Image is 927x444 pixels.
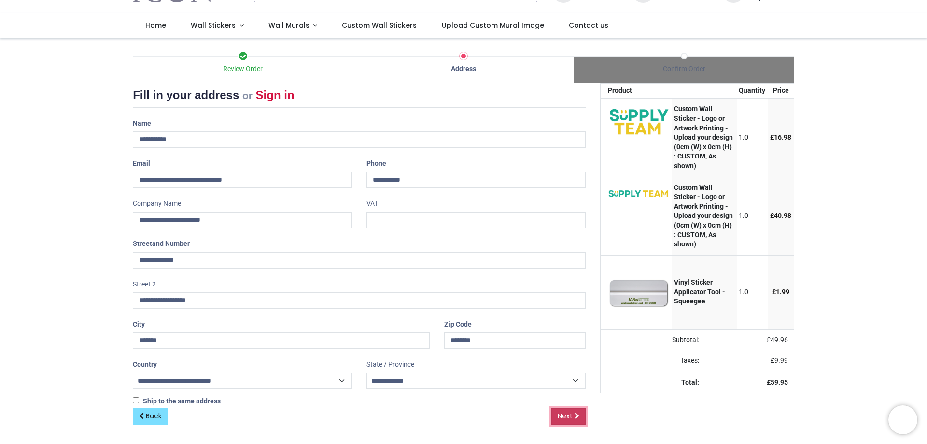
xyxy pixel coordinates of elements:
[768,84,794,98] th: Price
[133,408,168,425] a: Back
[674,278,725,305] strong: Vinyl Sticker Applicator Tool - Squeegee
[776,288,789,296] span: 1.99
[739,133,765,143] div: 1.0
[353,64,574,74] div: Address
[145,20,166,30] span: Home
[601,84,672,98] th: Product
[342,20,417,30] span: Custom Wall Stickers
[133,64,353,74] div: Review Order
[774,133,791,141] span: 16.98
[739,287,765,297] div: 1.0
[133,196,181,212] label: Company Name
[444,316,472,333] label: Zip Code
[674,105,733,170] strong: Custom Wall Sticker - Logo or Artwork Printing - Upload your design (0cm (W) x 0cm (H) : CUSTOM, ...
[601,329,705,351] td: Subtotal:
[133,156,150,172] label: Email
[133,88,239,101] span: Fill in your address
[558,411,573,421] span: Next
[608,183,670,204] img: xF2yckAAAAGSURBVAMAYkGtIHbSUX0AAAAASUVORK5CYII=
[152,240,190,247] span: and Number
[366,196,378,212] label: VAT
[767,336,788,344] span: £
[739,211,765,221] div: 1.0
[767,378,788,386] strong: £
[256,13,330,38] a: Wall Murals
[774,212,791,219] span: 40.98
[242,90,253,101] small: or
[551,408,586,425] a: Next
[256,88,295,101] a: Sign in
[178,13,256,38] a: Wall Stickers
[774,357,788,364] span: 9.99
[608,104,670,138] img: llIdRgAAAAZJREFUAwDaK9Q8AajnDgAAAABJRU5ErkJggg==
[772,288,789,296] span: £
[674,184,733,248] strong: Custom Wall Sticker - Logo or Artwork Printing - Upload your design (0cm (W) x 0cm (H) : CUSTOM, ...
[191,20,236,30] span: Wall Stickers
[133,357,157,373] label: Country
[133,236,190,252] label: Street
[133,115,151,132] label: Name
[133,316,145,333] label: City
[888,405,917,434] iframe: Brevo live chat
[366,156,386,172] label: Phone
[146,411,162,421] span: Back
[770,212,791,219] span: £
[608,261,670,323] img: [ALIB_APPLICATOR] Vinyl Sticker Applicator Tool - Squeegee
[771,357,788,364] span: £
[771,336,788,344] span: 49.96
[133,276,156,293] label: Street 2
[442,20,544,30] span: Upload Custom Mural Image
[770,133,791,141] span: £
[366,357,414,373] label: State / Province
[133,397,221,406] label: Ship to the same address
[681,378,699,386] strong: Total:
[569,20,608,30] span: Contact us
[133,397,139,403] input: Ship to the same address
[737,84,768,98] th: Quantity
[601,350,705,372] td: Taxes:
[268,20,309,30] span: Wall Murals
[574,64,794,74] div: Confirm Order
[771,378,788,386] span: 59.95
